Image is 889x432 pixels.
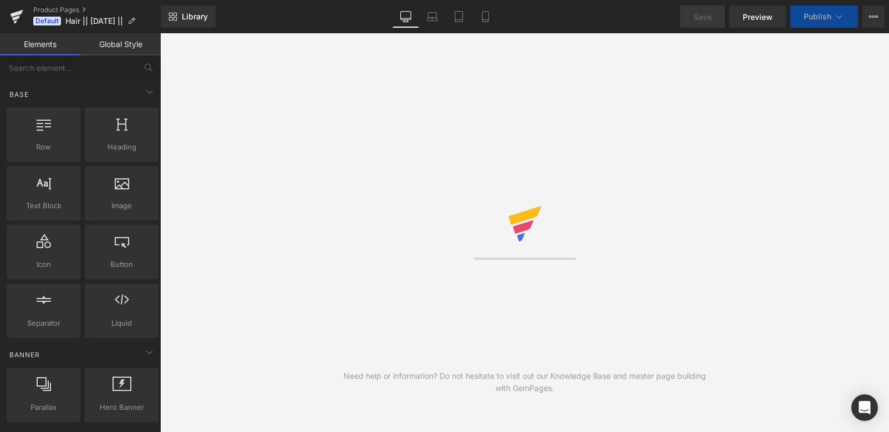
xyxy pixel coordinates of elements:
button: Publish [790,6,858,28]
span: Default [33,17,61,25]
span: Hair || [DATE] || [65,17,123,25]
a: Mobile [472,6,499,28]
button: More [862,6,885,28]
div: Need help or information? Do not hesitate to visit out our Knowledge Base and master page buildin... [343,370,707,394]
span: Image [88,200,155,212]
span: Parallax [10,402,77,413]
span: Library [182,12,208,22]
span: Save [693,11,712,23]
a: Laptop [419,6,446,28]
span: Liquid [88,317,155,329]
a: New Library [161,6,216,28]
span: Text Block [10,200,77,212]
div: Open Intercom Messenger [851,394,878,421]
a: Global Style [80,33,161,55]
a: Desktop [392,6,419,28]
span: Preview [743,11,773,23]
span: Separator [10,317,77,329]
a: Tablet [446,6,472,28]
span: Heading [88,141,155,153]
span: Hero Banner [88,402,155,413]
a: Preview [729,6,786,28]
a: Product Pages [33,6,161,14]
span: Button [88,259,155,270]
span: Row [10,141,77,153]
span: Base [8,89,30,100]
span: Publish [804,12,831,21]
span: Banner [8,349,41,360]
span: Icon [10,259,77,270]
